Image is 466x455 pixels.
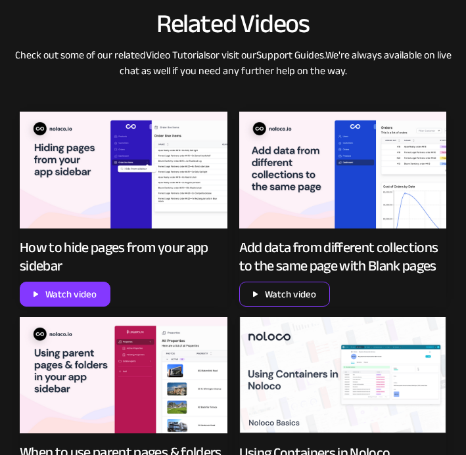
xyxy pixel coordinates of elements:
div: Watch video [45,286,97,303]
a: Video Tutorials [146,45,210,65]
div: Watch video [265,286,316,303]
a: How to hide pages from your app sidebarWatch video [20,112,227,306]
p: Check out some of our related or visit our . We're always available on live chat as well if you n... [13,47,453,98]
div: How to hide pages from your app sidebar [20,238,227,275]
h2: Related Videos [13,11,453,37]
a: Support Guides [256,45,324,65]
a: Add data from different collections to the same page with Blank pagesWatch video [239,112,447,306]
div: Add data from different collections to the same page with Blank pages [239,238,447,275]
